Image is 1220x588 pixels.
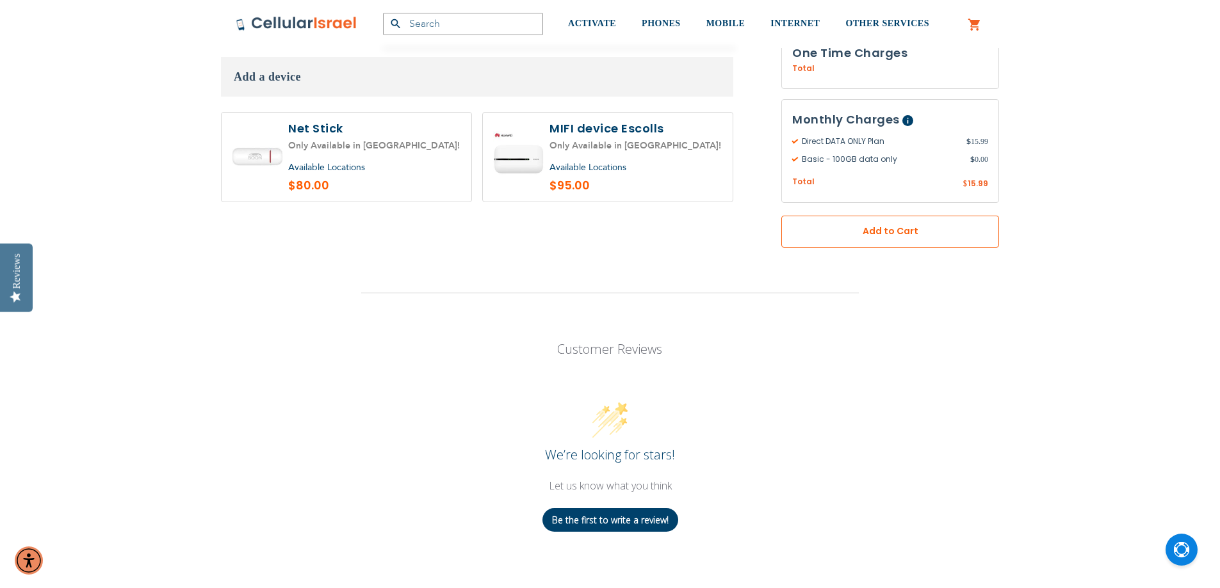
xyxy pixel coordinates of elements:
span: 0.00 [970,154,988,165]
div: We’re looking for stars! [361,446,859,463]
span: Total [792,176,815,188]
div: Accessibility Menu [15,546,43,575]
span: Add a device [234,70,301,83]
a: Available Locations [288,161,365,173]
span: Help [902,115,913,126]
span: PHONES [642,19,681,28]
span: OTHER SERVICES [845,19,929,28]
span: $ [970,154,975,165]
input: Search [383,13,543,35]
span: Basic - 100GB data only [792,154,970,165]
button: Add to Cart [781,216,999,248]
span: Direct DATA ONLY Plan [792,136,966,147]
span: Total [792,63,815,74]
a: Available Locations [549,161,626,173]
div: Reviews [11,253,22,289]
span: INTERNET [770,19,820,28]
span: $ [963,179,968,190]
span: MOBILE [706,19,745,28]
span: 15.99 [968,178,988,189]
span: Add to Cart [824,225,957,238]
span: Monthly Charges [792,111,900,127]
span: $ [966,136,971,147]
span: ACTIVATE [568,19,616,28]
h3: One Time Charges [792,44,988,63]
button: Be the first to write a review! [542,508,678,532]
span: 15.99 [966,136,988,147]
p: Customer Reviews [485,340,735,358]
img: Cellular Israel Logo [236,16,357,31]
div: Let us know what you think [361,479,859,493]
